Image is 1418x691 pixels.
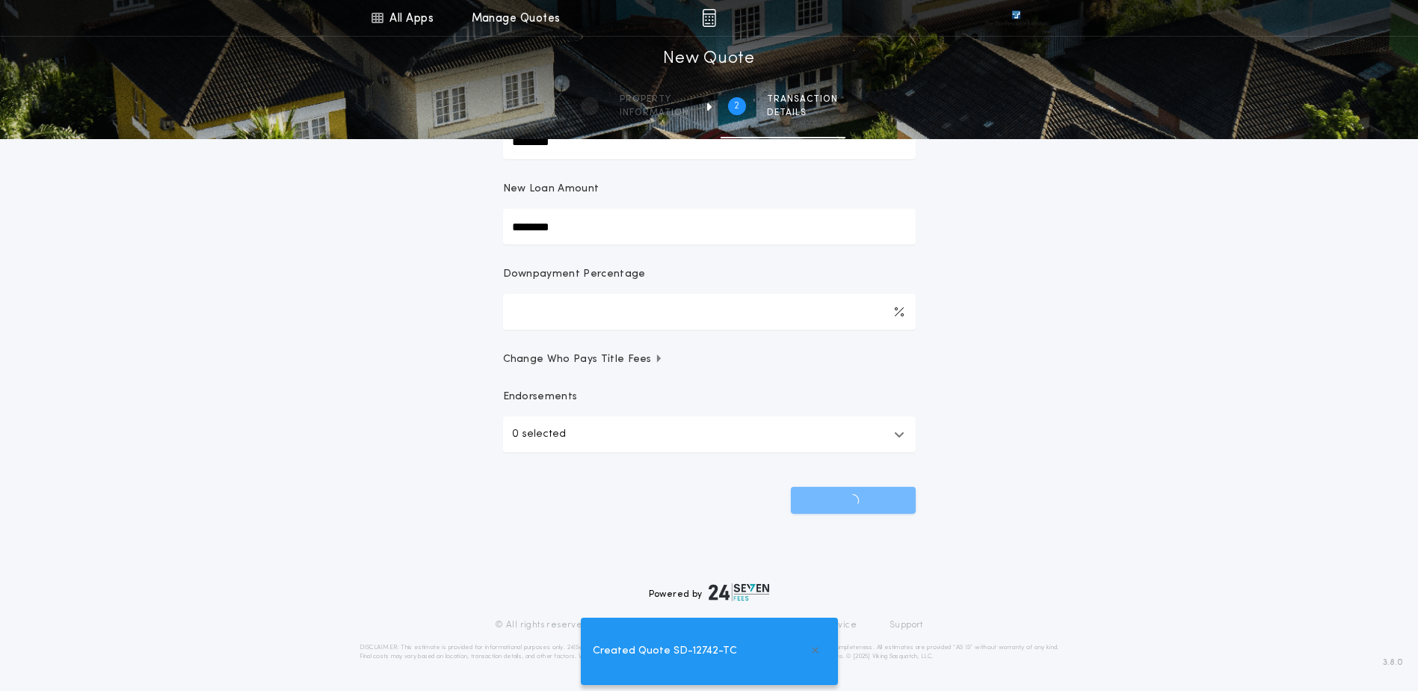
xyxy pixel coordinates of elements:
img: vs-icon [984,10,1047,25]
span: information [620,107,689,119]
p: 0 selected [512,426,566,443]
img: logo [709,583,770,601]
button: Change Who Pays Title Fees [503,352,916,367]
button: 0 selected [503,417,916,452]
img: img [702,9,716,27]
span: Created Quote SD-12742-TC [593,643,737,660]
div: Powered by [649,583,770,601]
span: Change Who Pays Title Fees [503,352,664,367]
p: Downpayment Percentage [503,267,646,282]
input: Downpayment Percentage [503,294,916,330]
p: New Loan Amount [503,182,599,197]
span: Property [620,93,689,105]
span: Transaction [767,93,838,105]
input: Sale Price [503,123,916,159]
h1: New Quote [663,47,754,71]
span: details [767,107,838,119]
h2: 2 [734,100,739,112]
input: New Loan Amount [503,209,916,245]
p: Endorsements [503,390,916,405]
